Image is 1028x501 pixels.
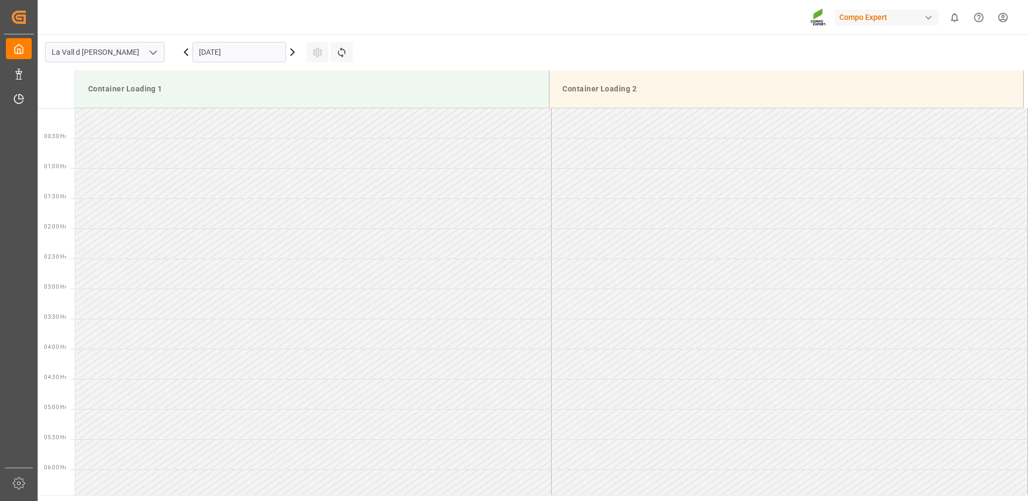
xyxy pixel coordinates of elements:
span: 02:30 Hr [44,254,66,260]
button: show 0 new notifications [943,5,967,30]
span: 06:30 Hr [44,495,66,500]
span: 02:00 Hr [44,224,66,230]
input: Type to search/select [45,42,165,62]
span: 01:30 Hr [44,194,66,199]
button: Compo Expert [835,7,943,27]
span: 03:00 Hr [44,284,66,290]
div: Container Loading 1 [84,79,540,99]
span: 04:30 Hr [44,374,66,380]
span: 03:30 Hr [44,314,66,320]
span: 04:00 Hr [44,344,66,350]
span: 01:00 Hr [44,163,66,169]
button: open menu [145,44,161,61]
span: 05:00 Hr [44,404,66,410]
img: Screenshot%202023-09-29%20at%2010.02.21.png_1712312052.png [810,8,827,27]
input: DD.MM.YYYY [192,42,286,62]
button: Help Center [967,5,991,30]
span: 05:30 Hr [44,434,66,440]
span: 06:00 Hr [44,464,66,470]
span: 00:30 Hr [44,133,66,139]
div: Container Loading 2 [558,79,1015,99]
div: Compo Expert [835,10,938,25]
